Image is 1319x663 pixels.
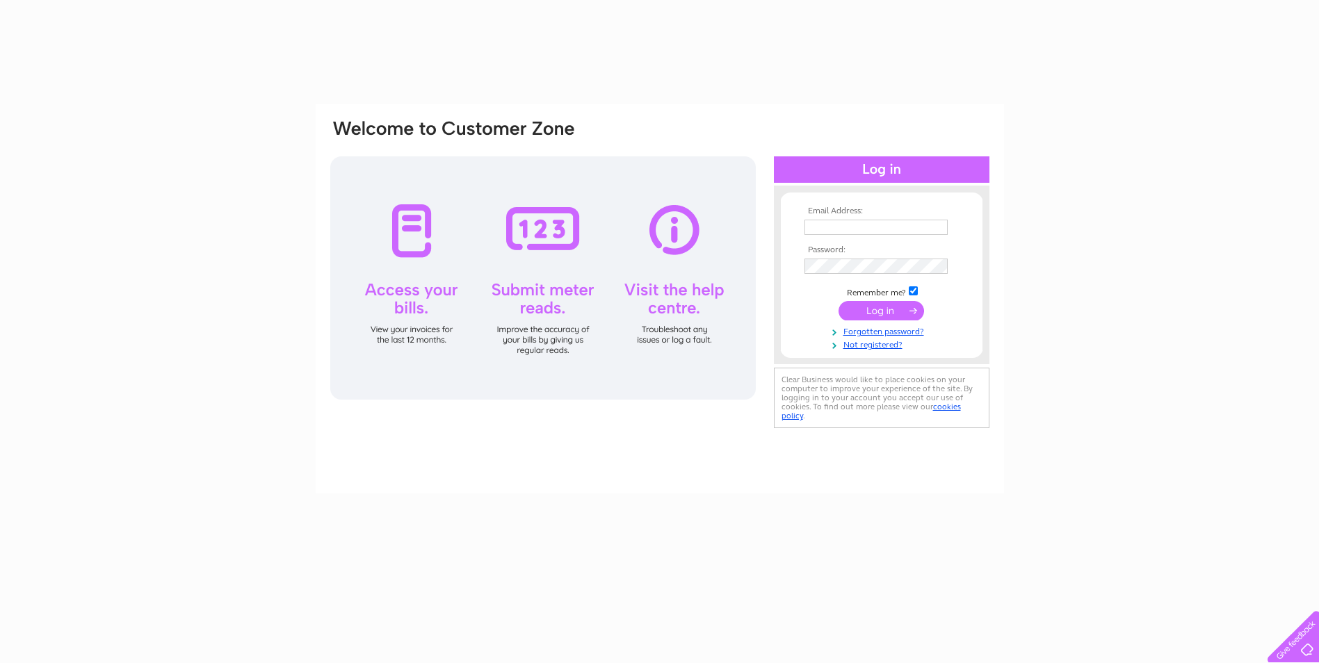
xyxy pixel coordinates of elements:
[801,206,962,216] th: Email Address:
[804,324,962,337] a: Forgotten password?
[774,368,989,428] div: Clear Business would like to place cookies on your computer to improve your experience of the sit...
[801,245,962,255] th: Password:
[801,284,962,298] td: Remember me?
[839,301,924,320] input: Submit
[804,337,962,350] a: Not registered?
[782,402,961,420] a: cookies policy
